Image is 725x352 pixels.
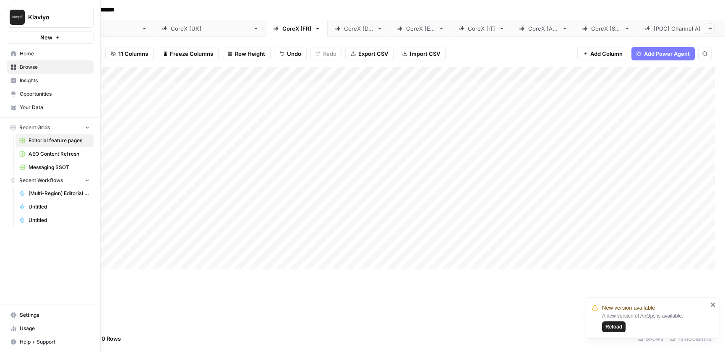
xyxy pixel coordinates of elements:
a: Messaging SSOT [16,161,94,174]
span: Reload [605,323,622,331]
a: CoreX [[GEOGRAPHIC_DATA]] [154,20,266,37]
button: Recent Workflows [7,174,94,187]
button: Export CSV [345,47,394,60]
span: Opportunities [20,90,90,98]
span: Insights [20,77,90,84]
div: CoreX [DE] [344,24,373,33]
div: CoreX [IT] [468,24,496,33]
button: close [710,301,716,308]
button: Add Power Agent [631,47,695,60]
a: CoreX [ES] [390,20,451,37]
span: Usage [20,325,90,332]
span: Add Column [590,50,623,58]
span: Redo [323,50,336,58]
span: Freeze Columns [170,50,213,58]
a: Insights [7,74,94,87]
span: Browse [20,63,90,71]
button: Redo [310,47,342,60]
div: CoreX [[GEOGRAPHIC_DATA]] [171,24,250,33]
span: Add 10 Rows [87,334,121,343]
button: Add Column [577,47,628,60]
span: Import CSV [410,50,440,58]
span: 11 Columns [118,50,148,58]
a: AEO Content Refresh [16,147,94,161]
span: Export CSV [358,50,388,58]
button: Recent Grids [7,121,94,134]
a: Untitled [16,214,94,227]
span: Your Data [20,104,90,111]
a: CoreX [SG] [575,20,637,37]
div: A new version of AirOps is available. [602,312,708,332]
span: Home [20,50,90,57]
span: Recent Workflows [19,177,63,184]
img: Klaviyo Logo [10,10,25,25]
button: Help + Support [7,335,94,349]
span: Help + Support [20,338,90,346]
span: Untitled [29,216,90,224]
a: Untitled [16,200,94,214]
div: CoreX [AU] [528,24,558,33]
span: Untitled [29,203,90,211]
a: Opportunities [7,87,94,101]
a: Home [7,47,94,60]
button: Workspace: Klaviyo [7,7,94,28]
button: New [7,31,94,44]
div: CoreX [SG] [591,24,621,33]
span: Row Height [235,50,265,58]
span: [Multi-Region] Editorial feature page [29,190,90,197]
span: Settings [20,311,90,319]
a: CoreX [FR] [266,20,328,37]
div: CoreX [ES] [406,24,435,33]
span: New version available [602,304,655,312]
button: 11 Columns [105,47,154,60]
a: Usage [7,322,94,335]
span: Undo [287,50,301,58]
span: AEO Content Refresh [29,150,90,158]
button: Freeze Columns [157,47,219,60]
span: Add Power Agent [644,50,690,58]
div: 11/11 Columns [667,332,715,345]
button: Import CSV [397,47,446,60]
a: Settings [7,308,94,322]
a: CoreX [IT] [451,20,512,37]
a: Editorial feature pages [16,134,94,147]
span: Messaging SSOT [29,164,90,171]
a: Your Data [7,101,94,114]
a: CoreX [DE] [328,20,390,37]
div: CoreX [FR] [282,24,311,33]
button: Reload [602,321,626,332]
button: Row Height [222,47,271,60]
span: Editorial feature pages [29,137,90,144]
a: CoreX [AU] [512,20,575,37]
a: [Multi-Region] Editorial feature page [16,187,94,200]
span: Klaviyo [28,13,79,21]
span: Recent Grids [19,124,50,131]
div: 8 Rows [635,332,667,345]
span: New [40,33,52,42]
a: Browse [7,60,94,74]
button: Undo [274,47,307,60]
